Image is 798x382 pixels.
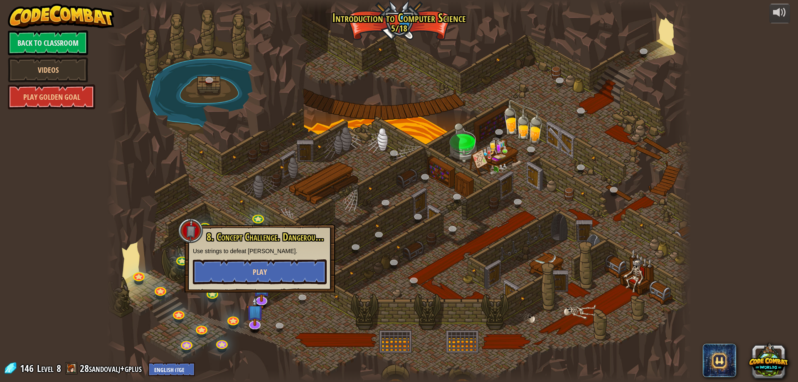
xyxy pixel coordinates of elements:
a: Back to Classroom [8,30,88,55]
button: Adjust volume [769,4,790,23]
a: Videos [8,57,88,82]
span: 146 [20,362,36,375]
span: 8 [57,362,61,375]
img: level-banner-unstarted-subscriber.png [253,272,270,302]
span: Level [37,362,54,375]
a: 28sandovalj+gplus [80,362,144,375]
button: Play [193,259,327,284]
img: CodeCombat - Learn how to code by playing a game [8,4,114,29]
span: Play [253,267,267,277]
p: Use strings to defeat [PERSON_NAME]. [193,247,327,255]
span: 8. Concept Challenge. Dangerous Steps [207,230,337,244]
a: Play Golden Goal [8,84,95,109]
img: level-banner-unstarted-subscriber.png [246,297,264,326]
